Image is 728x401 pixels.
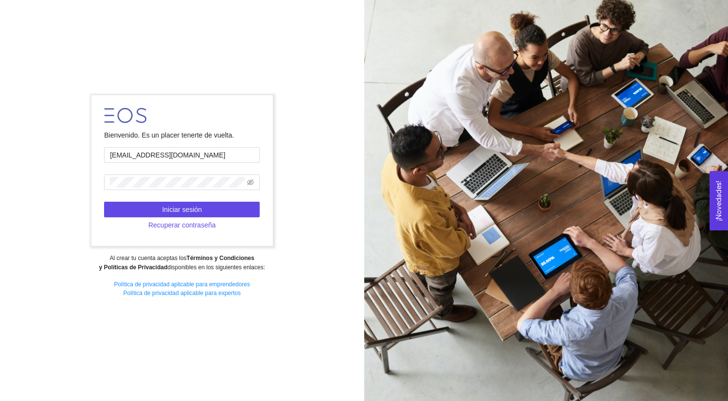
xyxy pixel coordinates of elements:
span: eye-invisible [247,179,254,186]
a: Recuperar contraseña [104,221,260,229]
a: Política de privacidad aplicable para emprendedores [114,281,250,288]
button: Recuperar contraseña [104,217,260,233]
div: Bienvenido. Es un placer tenerte de vuelta. [104,130,260,140]
button: Iniciar sesión [104,202,260,217]
strong: Términos y Condiciones y Políticas de Privacidad [99,255,254,271]
div: Al crear tu cuenta aceptas los disponibles en los siguientes enlaces: [6,254,357,272]
span: Recuperar contraseña [148,220,216,230]
button: Open Feedback Widget [710,171,728,230]
a: Política de privacidad aplicable para expertos [124,290,241,296]
span: Iniciar sesión [162,204,202,215]
img: LOGO [104,108,146,123]
input: Correo electrónico [104,147,260,163]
